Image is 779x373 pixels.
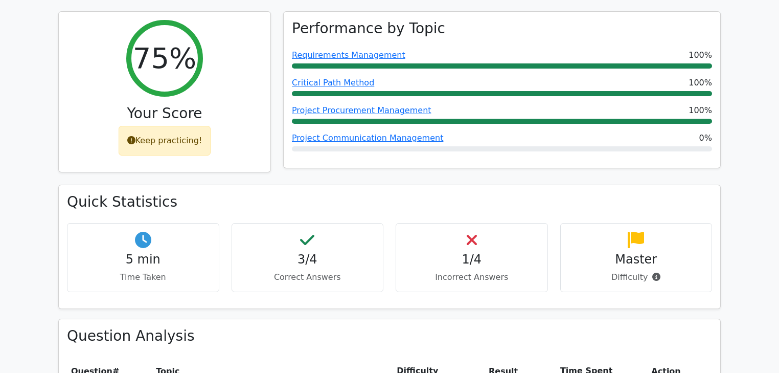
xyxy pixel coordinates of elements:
[689,104,712,117] span: 100%
[240,252,375,267] h4: 3/4
[292,105,431,115] a: Project Procurement Management
[76,252,211,267] h4: 5 min
[569,252,704,267] h4: Master
[404,271,539,283] p: Incorrect Answers
[404,252,539,267] h4: 1/4
[133,41,196,75] h2: 75%
[689,49,712,61] span: 100%
[292,78,374,87] a: Critical Path Method
[292,50,405,60] a: Requirements Management
[569,271,704,283] p: Difficulty
[67,327,712,345] h3: Question Analysis
[119,126,211,156] div: Keep practicing!
[67,193,712,211] h3: Quick Statistics
[76,271,211,283] p: Time Taken
[67,105,262,122] h3: Your Score
[292,133,443,143] a: Project Communication Management
[292,20,445,37] h3: Performance by Topic
[699,132,712,144] span: 0%
[689,77,712,89] span: 100%
[240,271,375,283] p: Correct Answers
